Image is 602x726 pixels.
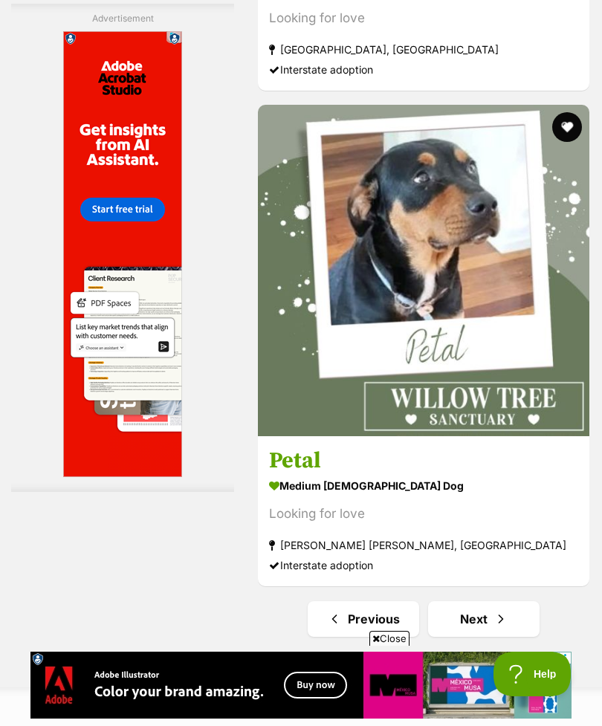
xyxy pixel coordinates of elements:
[63,31,182,477] iframe: Advertisement
[258,435,589,586] a: Petal medium [DEMOGRAPHIC_DATA] Dog Looking for love [PERSON_NAME] [PERSON_NAME], [GEOGRAPHIC_DAT...
[369,631,410,646] span: Close
[428,601,540,637] a: Next page
[269,39,578,59] strong: [GEOGRAPHIC_DATA], [GEOGRAPHIC_DATA]
[30,652,572,719] iframe: Advertisement
[308,601,419,637] a: Previous page
[269,555,578,575] div: Interstate adoption
[269,504,578,524] div: Looking for love
[258,105,589,436] img: Petal - Australian Kelpie Dog
[493,652,572,696] iframe: Help Scout Beacon - Open
[256,601,591,637] nav: Pagination
[269,447,578,475] h3: Petal
[11,4,234,492] div: Advertisement
[269,475,578,496] strong: medium [DEMOGRAPHIC_DATA] Dog
[552,112,582,142] button: favourite
[269,535,578,555] strong: [PERSON_NAME] [PERSON_NAME], [GEOGRAPHIC_DATA]
[269,8,578,28] div: Looking for love
[269,59,578,80] div: Interstate adoption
